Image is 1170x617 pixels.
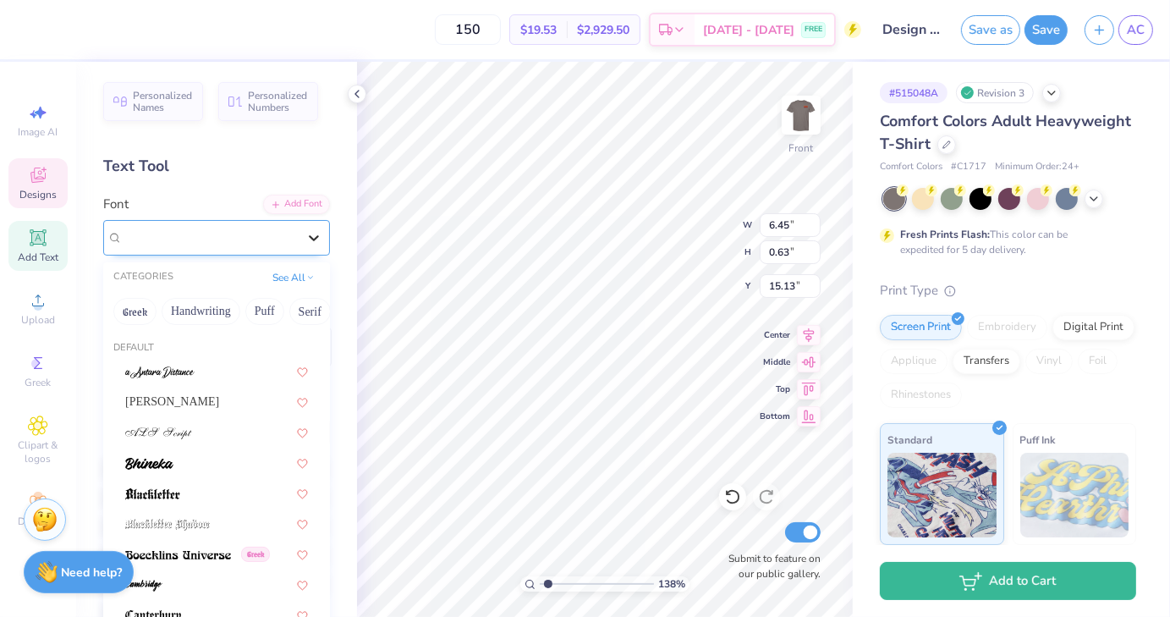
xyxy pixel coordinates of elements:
[25,376,52,389] span: Greek
[125,488,180,500] img: Blackletter
[125,458,173,470] img: Bhineka
[995,160,1079,174] span: Minimum Order: 24 +
[1025,349,1073,374] div: Vinyl
[703,21,794,39] span: [DATE] - [DATE]
[577,21,629,39] span: $2,929.50
[760,410,790,422] span: Bottom
[967,315,1047,340] div: Embroidery
[900,228,990,241] strong: Fresh Prints Flash:
[18,515,58,528] span: Decorate
[1127,20,1145,40] span: AC
[719,551,821,581] label: Submit to feature on our public gallery.
[658,576,685,592] span: 138 %
[1020,453,1129,537] img: Puff Ink
[789,140,814,156] div: Front
[880,383,962,408] div: Rhinestones
[880,111,1131,154] span: Comfort Colors Adult Heavyweight T-Shirt
[805,24,822,36] span: FREE
[880,562,1136,600] button: Add to Cart
[1020,431,1056,449] span: Puff Ink
[880,349,948,374] div: Applique
[113,270,173,284] div: CATEGORIES
[953,349,1020,374] div: Transfers
[267,269,320,286] button: See All
[435,14,501,45] input: – –
[760,329,790,341] span: Center
[880,315,962,340] div: Screen Print
[125,549,231,561] img: Boecklins Universe
[19,188,57,201] span: Designs
[162,298,240,325] button: Handwriting
[1118,15,1153,45] a: AC
[103,155,330,178] div: Text Tool
[956,82,1034,103] div: Revision 3
[125,519,210,531] img: Blackletter Shadow
[263,195,330,214] div: Add Font
[760,356,790,368] span: Middle
[19,125,58,139] span: Image AI
[62,565,123,581] strong: Need help?
[125,366,195,378] img: a Antara Distance
[245,298,284,325] button: Puff
[961,15,1020,45] button: Save as
[133,90,193,113] span: Personalized Names
[241,547,270,562] span: Greek
[951,160,986,174] span: # C1717
[103,195,129,214] label: Font
[248,90,308,113] span: Personalized Numbers
[8,438,68,466] span: Clipart & logos
[113,298,157,325] button: Greek
[125,427,192,439] img: ALS Script
[18,251,58,264] span: Add Text
[21,313,55,327] span: Upload
[1024,15,1068,45] button: Save
[760,383,790,395] span: Top
[887,431,932,449] span: Standard
[880,82,948,103] div: # 515048A
[125,580,162,592] img: Cambridge
[887,453,997,537] img: Standard
[1078,349,1118,374] div: Foil
[125,393,219,410] span: [PERSON_NAME]
[880,281,1136,300] div: Print Type
[520,21,557,39] span: $19.53
[103,341,330,355] div: Default
[870,13,953,47] input: Untitled Design
[900,227,1108,257] div: This color can be expedited for 5 day delivery.
[880,160,942,174] span: Comfort Colors
[289,298,331,325] button: Serif
[784,98,818,132] img: Front
[1052,315,1134,340] div: Digital Print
